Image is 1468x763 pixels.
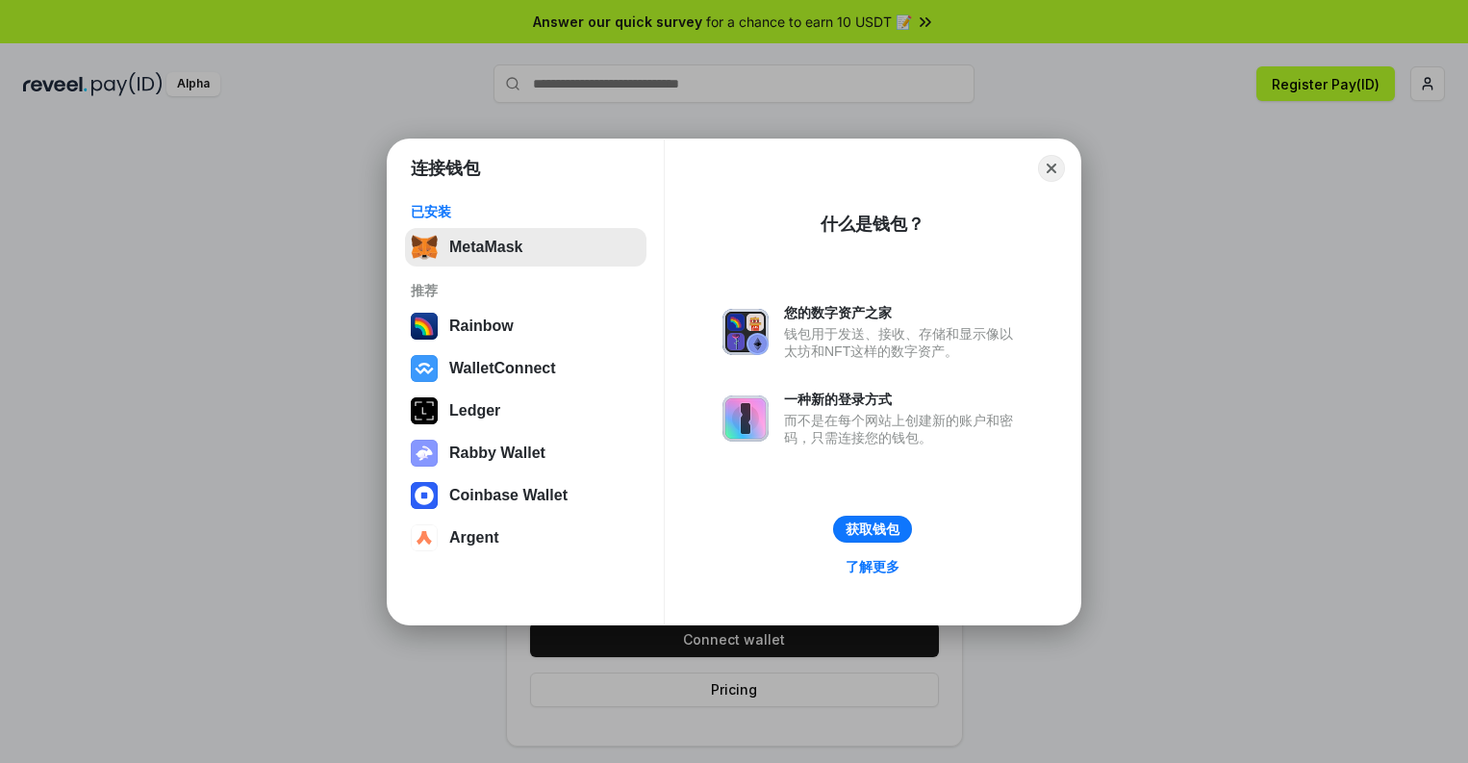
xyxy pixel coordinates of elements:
img: svg+xml,%3Csvg%20width%3D%22120%22%20height%3D%22120%22%20viewBox%3D%220%200%20120%20120%22%20fil... [411,313,438,340]
a: 了解更多 [834,554,911,579]
div: WalletConnect [449,360,556,377]
button: 获取钱包 [833,516,912,543]
div: Coinbase Wallet [449,487,568,504]
div: 已安装 [411,203,641,220]
div: 什么是钱包？ [821,213,924,236]
div: 了解更多 [846,558,899,575]
div: 一种新的登录方式 [784,391,1023,408]
div: 获取钱包 [846,521,899,538]
button: Ledger [405,392,646,430]
img: svg+xml,%3Csvg%20xmlns%3D%22http%3A%2F%2Fwww.w3.org%2F2000%2Fsvg%22%20fill%3D%22none%22%20viewBox... [411,440,438,467]
img: svg+xml,%3Csvg%20width%3D%2228%22%20height%3D%2228%22%20viewBox%3D%220%200%2028%2028%22%20fill%3D... [411,482,438,509]
img: svg+xml,%3Csvg%20fill%3D%22none%22%20height%3D%2233%22%20viewBox%3D%220%200%2035%2033%22%20width%... [411,234,438,261]
button: Rainbow [405,307,646,345]
button: Coinbase Wallet [405,476,646,515]
div: 您的数字资产之家 [784,304,1023,321]
img: svg+xml,%3Csvg%20xmlns%3D%22http%3A%2F%2Fwww.w3.org%2F2000%2Fsvg%22%20fill%3D%22none%22%20viewBox... [722,395,769,442]
div: Rabby Wallet [449,445,545,462]
button: Rabby Wallet [405,434,646,472]
div: Rainbow [449,318,514,335]
button: WalletConnect [405,349,646,388]
img: svg+xml,%3Csvg%20width%3D%2228%22%20height%3D%2228%22%20viewBox%3D%220%200%2028%2028%22%20fill%3D... [411,355,438,382]
div: MetaMask [449,239,522,256]
div: 而不是在每个网站上创建新的账户和密码，只需连接您的钱包。 [784,412,1023,446]
img: svg+xml,%3Csvg%20xmlns%3D%22http%3A%2F%2Fwww.w3.org%2F2000%2Fsvg%22%20width%3D%2228%22%20height%3... [411,397,438,424]
button: Argent [405,519,646,557]
div: 推荐 [411,282,641,299]
div: Argent [449,529,499,547]
img: svg+xml,%3Csvg%20width%3D%2228%22%20height%3D%2228%22%20viewBox%3D%220%200%2028%2028%22%20fill%3D... [411,524,438,551]
img: svg+xml,%3Csvg%20xmlns%3D%22http%3A%2F%2Fwww.w3.org%2F2000%2Fsvg%22%20fill%3D%22none%22%20viewBox... [722,309,769,355]
button: Close [1038,155,1065,182]
div: 钱包用于发送、接收、存储和显示像以太坊和NFT这样的数字资产。 [784,325,1023,360]
div: Ledger [449,402,500,420]
h1: 连接钱包 [411,157,480,180]
button: MetaMask [405,228,646,267]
